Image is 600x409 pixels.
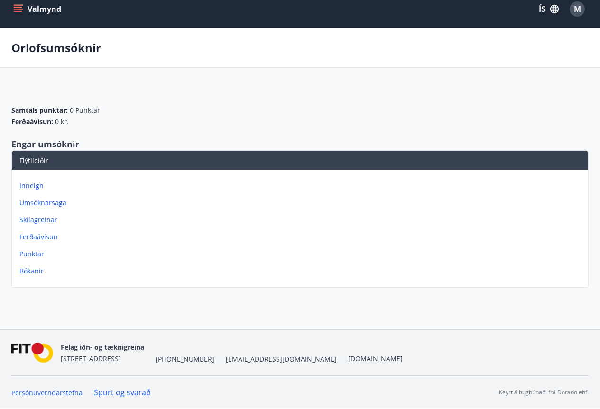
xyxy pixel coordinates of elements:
span: [STREET_ADDRESS] [61,354,121,363]
span: Félag iðn- og tæknigreina [61,343,144,352]
a: [DOMAIN_NAME] [348,354,403,363]
p: Punktar [19,249,584,259]
span: M [574,4,581,14]
span: 0 Punktar [70,106,100,115]
span: Samtals punktar : [11,106,68,115]
button: ÍS [534,0,564,18]
p: Orlofsumsóknir [11,40,101,56]
p: Bókanir [19,266,584,276]
button: menu [11,0,65,18]
p: Skilagreinar [19,215,584,225]
span: [PHONE_NUMBER] [156,354,214,364]
a: Persónuverndarstefna [11,388,83,397]
span: Ferðaávísun : [11,117,53,127]
p: Umsóknarsaga [19,198,584,208]
span: Engar umsóknir [11,138,79,150]
p: Keyrt á hugbúnaði frá Dorado ehf. [499,388,589,397]
img: FPQVkF9lTnNbbaRSFyT17YYeljoOGk5m51IhT0bO.png [11,343,53,363]
span: Flýtileiðir [19,156,48,165]
span: [EMAIL_ADDRESS][DOMAIN_NAME] [226,354,337,364]
p: Ferðaávísun [19,232,584,242]
span: 0 kr. [55,117,69,127]
a: Spurt og svarað [94,387,151,398]
p: Inneign [19,181,584,191]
